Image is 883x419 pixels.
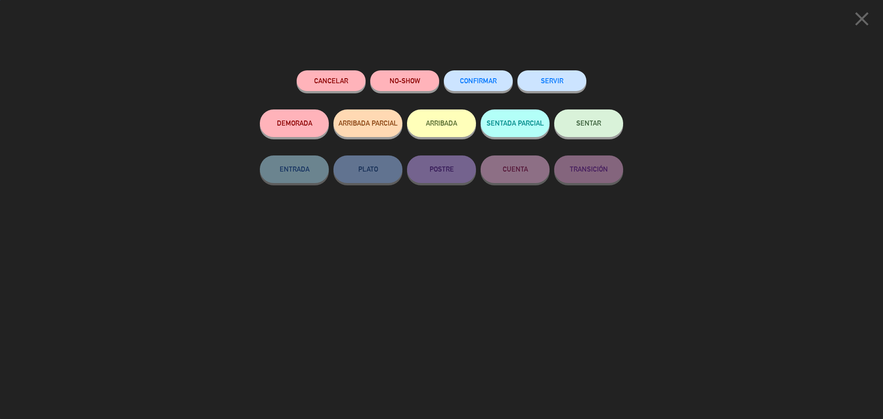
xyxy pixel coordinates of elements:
[297,70,366,91] button: Cancelar
[407,155,476,183] button: POSTRE
[576,119,601,127] span: SENTAR
[338,119,398,127] span: ARRIBADA PARCIAL
[370,70,439,91] button: NO-SHOW
[444,70,513,91] button: CONFIRMAR
[850,7,873,30] i: close
[333,109,402,137] button: ARRIBADA PARCIAL
[481,155,550,183] button: CUENTA
[848,7,876,34] button: close
[517,70,586,91] button: SERVIR
[333,155,402,183] button: PLATO
[407,109,476,137] button: ARRIBADA
[460,77,497,85] span: CONFIRMAR
[260,155,329,183] button: ENTRADA
[260,109,329,137] button: DEMORADA
[554,109,623,137] button: SENTAR
[481,109,550,137] button: SENTADA PARCIAL
[554,155,623,183] button: TRANSICIÓN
